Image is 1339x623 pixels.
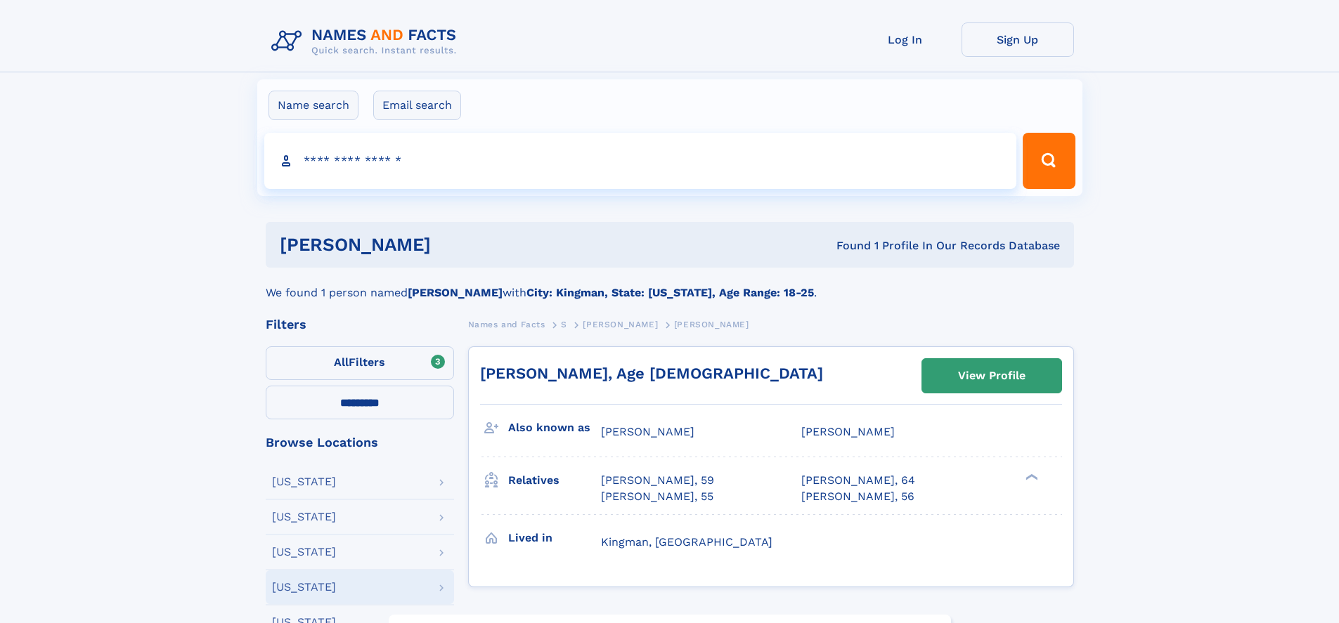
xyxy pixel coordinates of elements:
a: View Profile [922,359,1061,393]
span: S [561,320,567,329]
a: Sign Up [962,22,1074,57]
div: Filters [266,318,454,331]
span: [PERSON_NAME] [583,320,658,329]
span: [PERSON_NAME] [601,425,694,438]
div: [US_STATE] [272,476,336,487]
a: [PERSON_NAME], 55 [601,489,713,504]
h3: Also known as [508,416,601,440]
h3: Lived in [508,526,601,550]
a: Log In [849,22,962,57]
div: Browse Locations [266,436,454,449]
input: search input [264,133,1017,189]
div: ❯ [1022,473,1039,482]
div: [US_STATE] [272,546,336,558]
h1: [PERSON_NAME] [280,236,634,254]
div: We found 1 person named with . [266,268,1074,301]
b: City: Kingman, State: [US_STATE], Age Range: 18-25 [526,286,814,299]
span: [PERSON_NAME] [674,320,749,329]
a: [PERSON_NAME], Age [DEMOGRAPHIC_DATA] [480,365,823,382]
h3: Relatives [508,468,601,492]
a: S [561,315,567,333]
a: [PERSON_NAME], 64 [801,473,915,488]
img: Logo Names and Facts [266,22,468,60]
span: [PERSON_NAME] [801,425,895,438]
button: Search Button [1023,133,1075,189]
span: Kingman, [GEOGRAPHIC_DATA] [601,535,772,549]
a: [PERSON_NAME] [583,315,658,333]
label: Name search [269,91,358,120]
label: Filters [266,346,454,380]
span: All [334,355,349,369]
label: Email search [373,91,461,120]
a: [PERSON_NAME], 56 [801,489,914,504]
div: View Profile [958,360,1026,392]
a: [PERSON_NAME], 59 [601,473,714,488]
div: [US_STATE] [272,511,336,523]
div: [US_STATE] [272,582,336,593]
b: [PERSON_NAME] [408,286,503,299]
div: Found 1 Profile In Our Records Database [633,238,1060,254]
a: Names and Facts [468,315,545,333]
